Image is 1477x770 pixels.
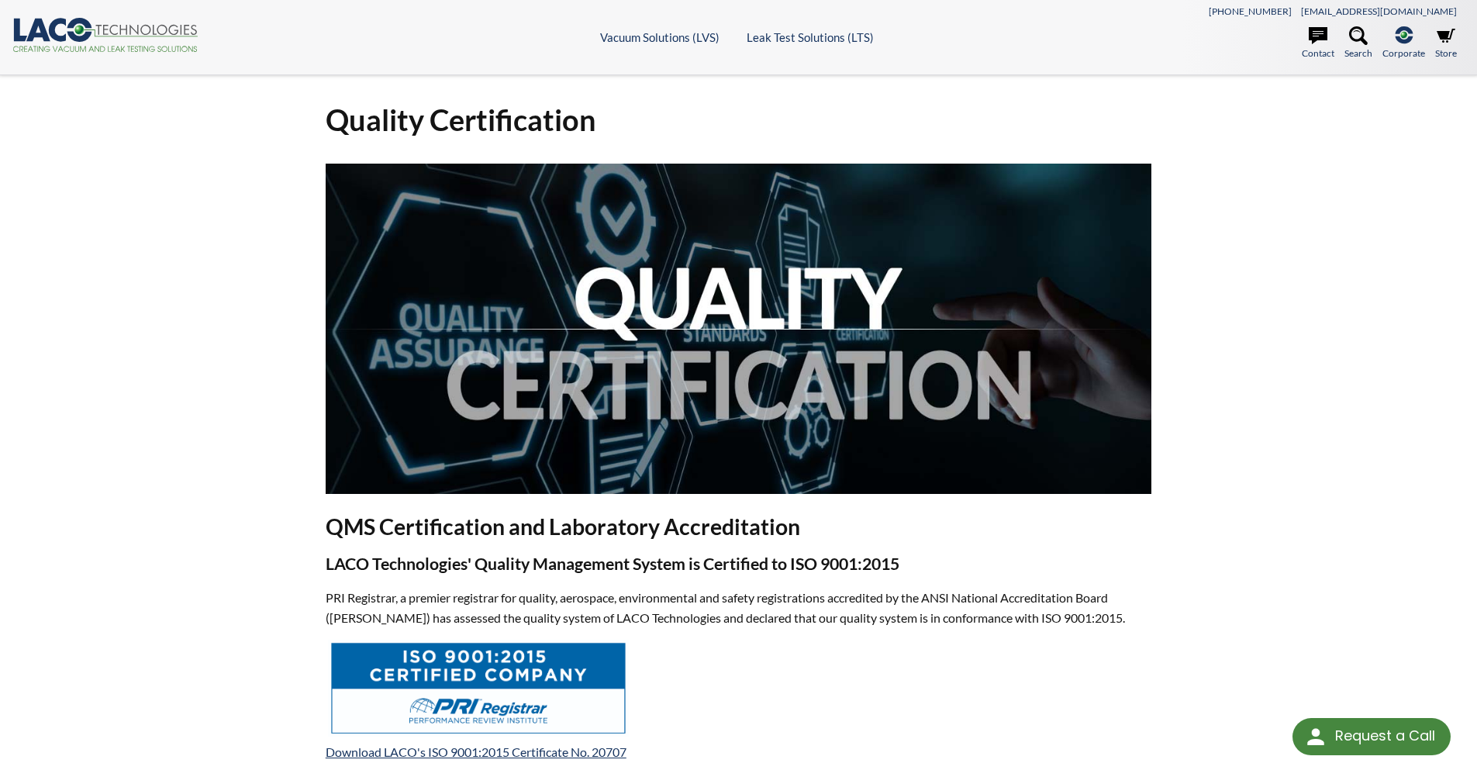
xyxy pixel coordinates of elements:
[326,164,1152,494] img: Quality Certification header
[1303,724,1328,749] img: round button
[1435,26,1457,60] a: Store
[1344,26,1372,60] a: Search
[326,554,1152,575] h3: LACO Technologies' Quality Management System is Certified to ISO 9001:2015
[600,30,720,44] a: Vacuum Solutions (LVS)
[326,513,1152,541] h2: QMS Certification and Laboratory Accreditation
[1382,46,1425,60] span: Corporate
[326,101,1152,139] h1: Quality Certification
[326,588,1152,627] p: PRI Registrar, a premier registrar for quality, aerospace, environmental and safety registrations...
[747,30,874,44] a: Leak Test Solutions (LTS)
[328,640,629,737] img: PRI_Programs_Registrar_Certified_ISO9001_4c.jpg
[1209,5,1292,17] a: [PHONE_NUMBER]
[1292,718,1451,755] div: Request a Call
[1301,5,1457,17] a: [EMAIL_ADDRESS][DOMAIN_NAME]
[326,744,626,759] a: Download LACO's ISO 9001:2015 Certificate No. 20707
[1302,26,1334,60] a: Contact
[1335,718,1435,754] div: Request a Call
